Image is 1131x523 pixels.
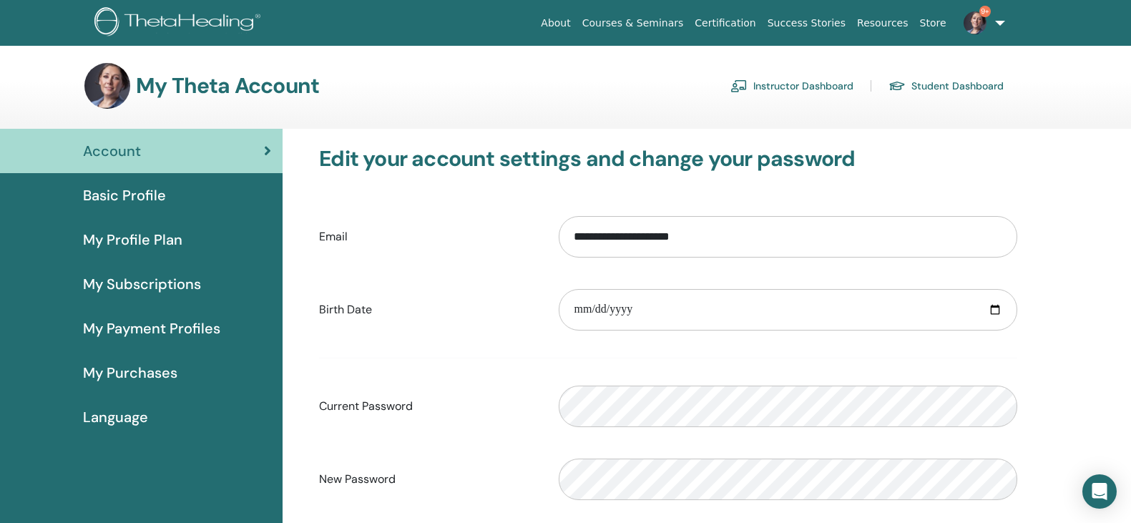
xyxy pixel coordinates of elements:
img: chalkboard-teacher.svg [730,79,748,92]
a: Student Dashboard [888,74,1004,97]
div: Open Intercom Messenger [1082,474,1117,509]
a: Store [914,10,952,36]
span: Basic Profile [83,185,166,206]
img: logo.png [94,7,265,39]
span: Language [83,406,148,428]
img: default.jpg [964,11,986,34]
label: Birth Date [308,296,548,323]
span: My Purchases [83,362,177,383]
span: My Profile Plan [83,229,182,250]
a: Courses & Seminars [577,10,690,36]
a: Success Stories [762,10,851,36]
h3: My Theta Account [136,73,319,99]
img: default.jpg [84,63,130,109]
a: About [535,10,576,36]
img: graduation-cap.svg [888,80,906,92]
label: Email [308,223,548,250]
span: My Payment Profiles [83,318,220,339]
label: New Password [308,466,548,493]
h3: Edit your account settings and change your password [319,146,1017,172]
span: 9+ [979,6,991,17]
a: Resources [851,10,914,36]
a: Instructor Dashboard [730,74,853,97]
span: Account [83,140,141,162]
label: Current Password [308,393,548,420]
a: Certification [689,10,761,36]
span: My Subscriptions [83,273,201,295]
